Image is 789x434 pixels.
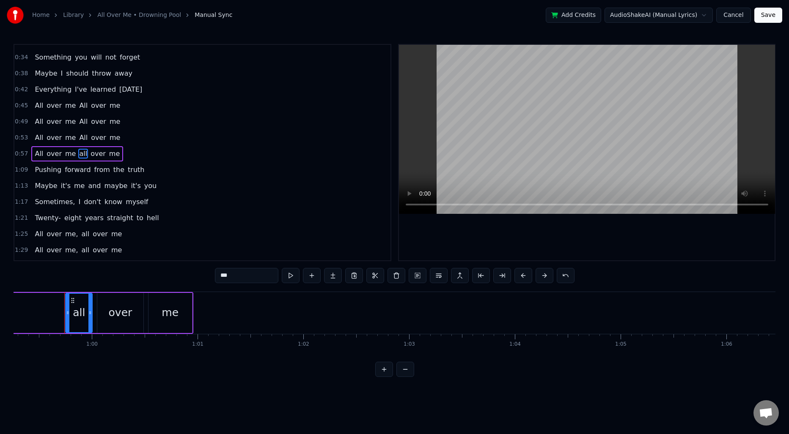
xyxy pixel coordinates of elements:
span: will [90,52,102,62]
span: Everything [34,85,72,94]
span: me [109,101,121,110]
span: me [73,181,85,191]
span: All [78,101,88,110]
img: youka [7,7,24,24]
span: hell [146,213,160,223]
span: All [78,133,88,142]
span: me [109,117,121,126]
span: Twenty- [34,213,61,223]
span: 0:49 [15,117,28,126]
span: over [46,149,63,158]
span: know [104,197,123,207]
span: forget [119,52,141,62]
span: All [34,149,44,158]
span: Manual Sync [195,11,232,19]
span: me [64,117,77,126]
span: 1:29 [15,246,28,254]
span: 1:13 [15,182,28,190]
button: Save [754,8,782,23]
span: eight [63,213,82,223]
div: me [162,305,179,321]
span: over [46,133,63,142]
div: 1:03 [404,341,415,348]
div: Open chat [753,400,779,426]
span: me [64,101,77,110]
span: years [84,213,104,223]
div: all [73,305,85,321]
span: over [90,133,107,142]
span: not [104,52,117,62]
span: me [110,229,123,239]
span: away [114,68,133,78]
span: maybe [104,181,129,191]
span: me [64,149,77,158]
span: Maybe [34,181,58,191]
span: me [110,245,123,255]
span: Something [34,52,72,62]
span: should [65,68,89,78]
a: Home [32,11,49,19]
span: over [46,245,63,255]
span: straight [106,213,134,223]
span: it's [60,181,71,191]
span: over [46,101,63,110]
span: all [81,245,91,255]
span: over [90,117,107,126]
span: 0:53 [15,134,28,142]
div: over [109,305,132,321]
span: over [46,229,63,239]
div: 1:06 [721,341,732,348]
span: 0:38 [15,69,28,78]
span: me [109,133,121,142]
span: I [77,197,81,207]
a: All Over Me • Drowning Pool [97,11,181,19]
span: me, [64,245,79,255]
span: All [34,245,44,255]
span: and [87,181,102,191]
span: 1:09 [15,166,28,174]
span: the [113,165,125,175]
button: Cancel [716,8,751,23]
span: it's [130,181,141,191]
span: 0:42 [15,85,28,94]
span: 1:25 [15,230,28,238]
span: me [64,133,77,142]
span: All [34,229,44,239]
span: Sometimes, [34,197,76,207]
span: throw [91,68,112,78]
span: truth [127,165,145,175]
nav: breadcrumb [32,11,232,19]
span: me [108,149,121,158]
a: Library [63,11,84,19]
span: you [143,181,157,191]
span: forward [64,165,91,175]
span: over [92,229,109,239]
span: over [92,245,109,255]
span: to [136,213,144,223]
span: Pushing [34,165,62,175]
span: 1:21 [15,214,28,222]
div: 1:02 [298,341,309,348]
span: 1:17 [15,198,28,206]
span: me, [64,229,79,239]
span: All [78,117,88,126]
span: All [34,117,44,126]
div: 1:04 [509,341,521,348]
span: learned [90,85,117,94]
span: 0:57 [15,150,28,158]
span: all [78,149,88,158]
span: over [90,101,107,110]
div: 1:05 [615,341,627,348]
span: Maybe [34,68,58,78]
span: [DATE] [118,85,143,94]
span: 0:34 [15,53,28,62]
span: I [60,68,64,78]
div: 1:00 [86,341,98,348]
span: All [34,133,44,142]
span: 0:45 [15,101,28,110]
span: All [34,101,44,110]
span: don't [83,197,102,207]
span: over [90,149,107,158]
div: 1:01 [192,341,203,348]
span: myself [125,197,149,207]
